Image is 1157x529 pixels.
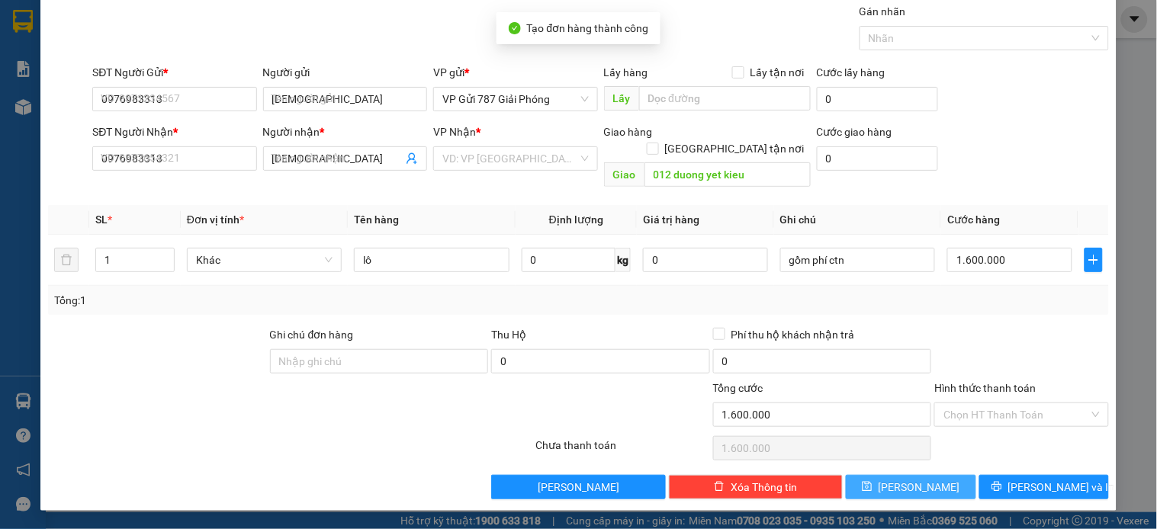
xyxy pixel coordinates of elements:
[817,87,939,111] input: Cước lấy hàng
[669,475,843,499] button: deleteXóa Thông tin
[270,329,354,341] label: Ghi chú đơn hàng
[714,481,725,493] span: delete
[979,475,1109,499] button: printer[PERSON_NAME] và In
[442,88,588,111] span: VP Gửi 787 Giải Phóng
[780,248,935,272] input: Ghi Chú
[713,382,763,394] span: Tổng cước
[643,213,699,226] span: Giá trị hàng
[934,382,1036,394] label: Hình thức thanh toán
[406,152,418,165] span: user-add
[615,248,631,272] span: kg
[534,437,711,463] div: Chưa thanh toán
[354,248,509,272] input: VD: Bàn, Ghế
[187,213,244,226] span: Đơn vị tính
[509,22,521,34] span: check-circle
[92,36,186,61] b: Sao Việt
[491,329,526,341] span: Thu Hộ
[433,126,476,138] span: VP Nhận
[354,213,399,226] span: Tên hàng
[527,22,649,34] span: Tạo đơn hàng thành công
[604,126,653,138] span: Giao hàng
[54,248,79,272] button: delete
[95,213,108,226] span: SL
[659,140,811,157] span: [GEOGRAPHIC_DATA] tận nơi
[774,205,941,235] th: Ghi chú
[862,481,873,493] span: save
[549,213,603,226] span: Định lượng
[196,248,333,271] span: Khác
[8,88,123,114] h2: 6FU42PXY
[725,326,861,343] span: Phí thu hộ khách nhận trả
[263,123,427,140] div: Người nhận
[604,66,648,79] span: Lấy hàng
[491,475,665,499] button: [PERSON_NAME]
[263,64,427,81] div: Người gửi
[817,126,892,138] label: Cước giao hàng
[204,12,368,37] b: [DOMAIN_NAME]
[604,162,644,187] span: Giao
[817,146,939,171] input: Cước giao hàng
[639,86,811,111] input: Dọc đường
[644,162,811,187] input: Dọc đường
[80,88,368,184] h2: VP Nhận: VP Hàng LC
[8,12,85,88] img: logo.jpg
[860,5,906,18] label: Gán nhãn
[1008,479,1115,495] span: [PERSON_NAME] và In
[92,64,256,81] div: SĐT Người Gửi
[538,479,619,495] span: [PERSON_NAME]
[947,213,1000,226] span: Cước hàng
[1085,254,1102,266] span: plus
[604,86,639,111] span: Lấy
[54,292,448,309] div: Tổng: 1
[731,479,797,495] span: Xóa Thông tin
[1085,248,1103,272] button: plus
[744,64,811,81] span: Lấy tận nơi
[270,349,489,374] input: Ghi chú đơn hàng
[817,66,885,79] label: Cước lấy hàng
[991,481,1002,493] span: printer
[846,475,975,499] button: save[PERSON_NAME]
[433,64,597,81] div: VP gửi
[92,123,256,140] div: SĐT Người Nhận
[643,248,768,272] input: 0
[879,479,960,495] span: [PERSON_NAME]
